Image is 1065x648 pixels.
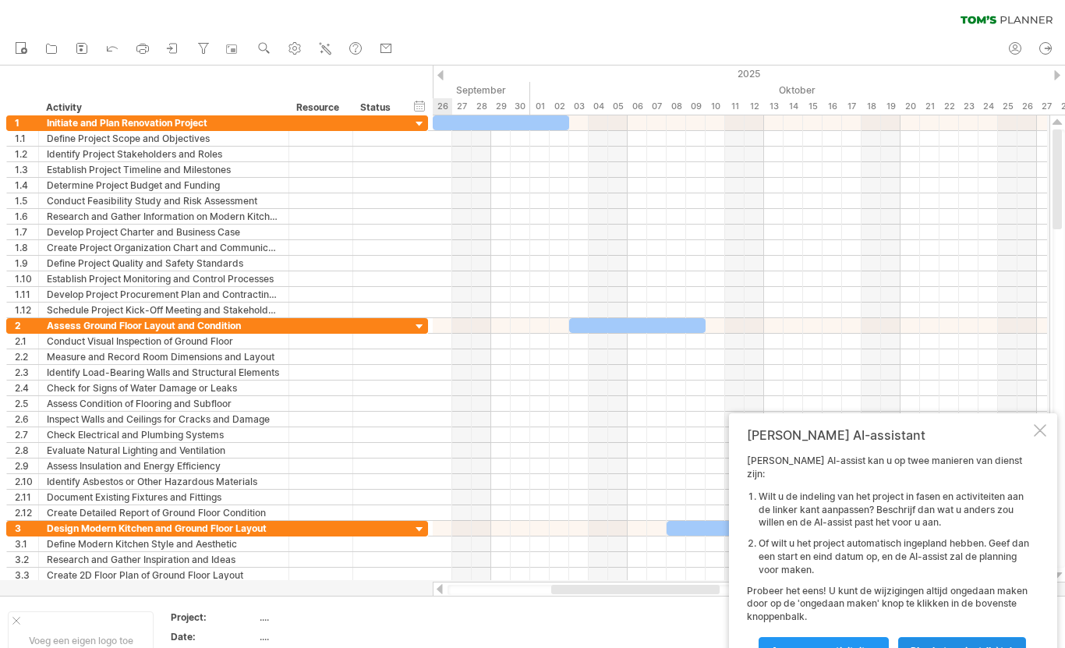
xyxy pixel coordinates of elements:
div: zondag, 12 Oktober 2025 [745,98,764,115]
div: maandag, 27 Oktober 2025 [1037,98,1056,115]
div: 2.8 [15,443,38,458]
div: 1.5 [15,193,38,208]
div: Identify Asbestos or Other Hazardous Materials [47,474,281,489]
div: Document Existing Fixtures and Fittings [47,490,281,505]
div: Define Project Scope and Objectives [47,131,281,146]
div: woensdag, 15 Oktober 2025 [803,98,823,115]
div: Research and Gather Information on Modern Kitchen Designs [47,209,281,224]
div: 1.6 [15,209,38,224]
div: 3 [15,521,38,536]
div: zondag, 26 Oktober 2025 [1017,98,1037,115]
div: maandag, 29 September 2025 [491,98,511,115]
div: woensdag, 22 Oktober 2025 [939,98,959,115]
div: zondag, 19 Oktober 2025 [881,98,900,115]
div: dinsdag, 14 Oktober 2025 [784,98,803,115]
div: Activity [46,100,280,115]
div: Conduct Visual Inspection of Ground Floor [47,334,281,349]
div: 3.2 [15,552,38,567]
div: zaterdag, 27 September 2025 [452,98,472,115]
div: zaterdag, 11 Oktober 2025 [725,98,745,115]
div: Initiate and Plan Renovation Project [47,115,281,130]
div: donderdag, 9 Oktober 2025 [686,98,706,115]
div: Schedule Project Kick-Off Meeting and Stakeholder Briefing [47,303,281,317]
div: Measure and Record Room Dimensions and Layout [47,349,281,364]
div: zondag, 5 Oktober 2025 [608,98,628,115]
div: 1.2 [15,147,38,161]
div: 1.12 [15,303,38,317]
div: 2.6 [15,412,38,427]
div: zondag, 28 September 2025 [472,98,491,115]
div: Define Project Quality and Safety Standards [47,256,281,271]
div: 1.9 [15,256,38,271]
div: Evaluate Natural Lighting and Ventilation [47,443,281,458]
div: Assess Ground Floor Layout and Condition [47,318,281,333]
div: maandag, 6 Oktober 2025 [628,98,647,115]
div: Develop Project Procurement Plan and Contracting Strategy [47,287,281,302]
div: vrijdag, 26 September 2025 [433,98,452,115]
div: vrijdag, 3 Oktober 2025 [569,98,589,115]
div: 1.7 [15,225,38,239]
div: zaterdag, 18 Oktober 2025 [862,98,881,115]
div: 2.4 [15,381,38,395]
div: Establish Project Timeline and Milestones [47,162,281,177]
div: 1.4 [15,178,38,193]
div: Establish Project Monitoring and Control Processes [47,271,281,286]
div: woensdag, 1 Oktober 2025 [530,98,550,115]
div: Status [360,100,395,115]
div: dinsdag, 7 Oktober 2025 [647,98,667,115]
div: Date: [171,630,257,643]
div: 2.9 [15,459,38,473]
div: 1.3 [15,162,38,177]
div: vrijdag, 24 Oktober 2025 [978,98,998,115]
div: 1.10 [15,271,38,286]
div: [PERSON_NAME] AI-assistant [747,427,1031,443]
div: 3.3 [15,568,38,582]
div: 2.10 [15,474,38,489]
div: donderdag, 23 Oktober 2025 [959,98,978,115]
div: Check for Signs of Water Damage or Leaks [47,381,281,395]
div: 1.11 [15,287,38,302]
div: zaterdag, 25 Oktober 2025 [998,98,1017,115]
div: Determine Project Budget and Funding [47,178,281,193]
div: Identify Project Stakeholders and Roles [47,147,281,161]
div: Define Modern Kitchen Style and Aesthetic [47,536,281,551]
div: Resource [296,100,344,115]
div: 2.7 [15,427,38,442]
li: Wilt u de indeling van het project in fasen en activiteiten aan de linker kant aanpassen? Beschri... [759,490,1031,529]
div: woensdag, 8 Oktober 2025 [667,98,686,115]
div: dinsdag, 21 Oktober 2025 [920,98,939,115]
div: 2.1 [15,334,38,349]
div: Design Modern Kitchen and Ground Floor Layout [47,521,281,536]
div: 2.5 [15,396,38,411]
div: Create Detailed Report of Ground Floor Condition [47,505,281,520]
div: 2.3 [15,365,38,380]
div: dinsdag, 30 September 2025 [511,98,530,115]
div: Assess Condition of Flooring and Subfloor [47,396,281,411]
div: Create 2D Floor Plan of Ground Floor Layout [47,568,281,582]
div: 2.11 [15,490,38,505]
div: 2.12 [15,505,38,520]
div: vrijdag, 17 Oktober 2025 [842,98,862,115]
div: Develop Project Charter and Business Case [47,225,281,239]
div: Create Project Organization Chart and Communication Plan [47,240,281,255]
div: .... [260,611,391,624]
div: Check Electrical and Plumbing Systems [47,427,281,442]
div: 1.1 [15,131,38,146]
div: donderdag, 2 Oktober 2025 [550,98,569,115]
div: .... [260,630,391,643]
div: Identify Load-Bearing Walls and Structural Elements [47,365,281,380]
div: vrijdag, 10 Oktober 2025 [706,98,725,115]
div: maandag, 13 Oktober 2025 [764,98,784,115]
div: zaterdag, 4 Oktober 2025 [589,98,608,115]
div: 2 [15,318,38,333]
li: Of wilt u het project automatisch ingepland hebben. Geef dan een start en eind datum op, en de AI... [759,537,1031,576]
div: Project: [171,611,257,624]
div: 1 [15,115,38,130]
div: maandag, 20 Oktober 2025 [900,98,920,115]
div: 1.8 [15,240,38,255]
div: Inspect Walls and Ceilings for Cracks and Damage [47,412,281,427]
div: Assess Insulation and Energy Efficiency [47,459,281,473]
div: Research and Gather Inspiration and Ideas [47,552,281,567]
div: 3.1 [15,536,38,551]
div: 2.2 [15,349,38,364]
